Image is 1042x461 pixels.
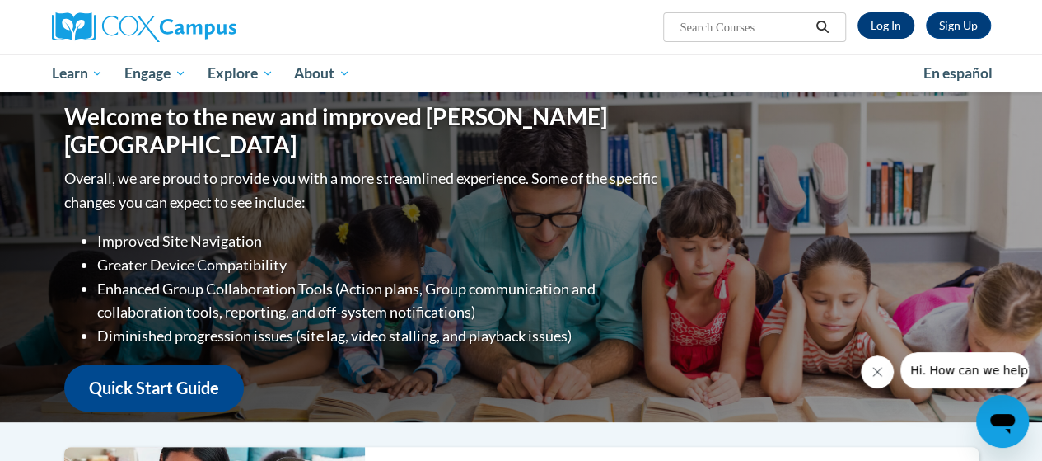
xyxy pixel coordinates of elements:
span: Hi. How can we help? [10,12,133,25]
p: Overall, we are proud to provide you with a more streamlined experience. Some of the specific cha... [64,167,661,214]
a: Engage [114,54,197,92]
a: Cox Campus [52,12,348,42]
span: Engage [124,64,186,83]
iframe: Close message [861,355,894,388]
a: Log In [857,12,914,39]
button: Search [810,17,834,37]
a: Quick Start Guide [64,365,244,412]
a: Learn [41,54,114,92]
li: Improved Site Navigation [97,229,661,253]
img: Cox Campus [52,12,236,42]
a: Explore [197,54,284,92]
iframe: Button to launch messaging window [976,395,1029,448]
span: Learn [51,64,103,83]
a: About [283,54,361,92]
h1: Welcome to the new and improved [PERSON_NAME][GEOGRAPHIC_DATA] [64,103,661,158]
div: Main menu [40,54,1003,92]
li: Diminished progression issues (site lag, video stalling, and playback issues) [97,324,661,348]
li: Greater Device Compatibility [97,253,661,277]
a: Register [926,12,991,39]
li: Enhanced Group Collaboration Tools (Action plans, Group communication and collaboration tools, re... [97,277,661,325]
span: En español [923,64,993,82]
input: Search Courses [678,17,810,37]
span: Explore [208,64,273,83]
a: En español [913,56,1003,91]
iframe: Message from company [900,352,1029,388]
span: About [294,64,350,83]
